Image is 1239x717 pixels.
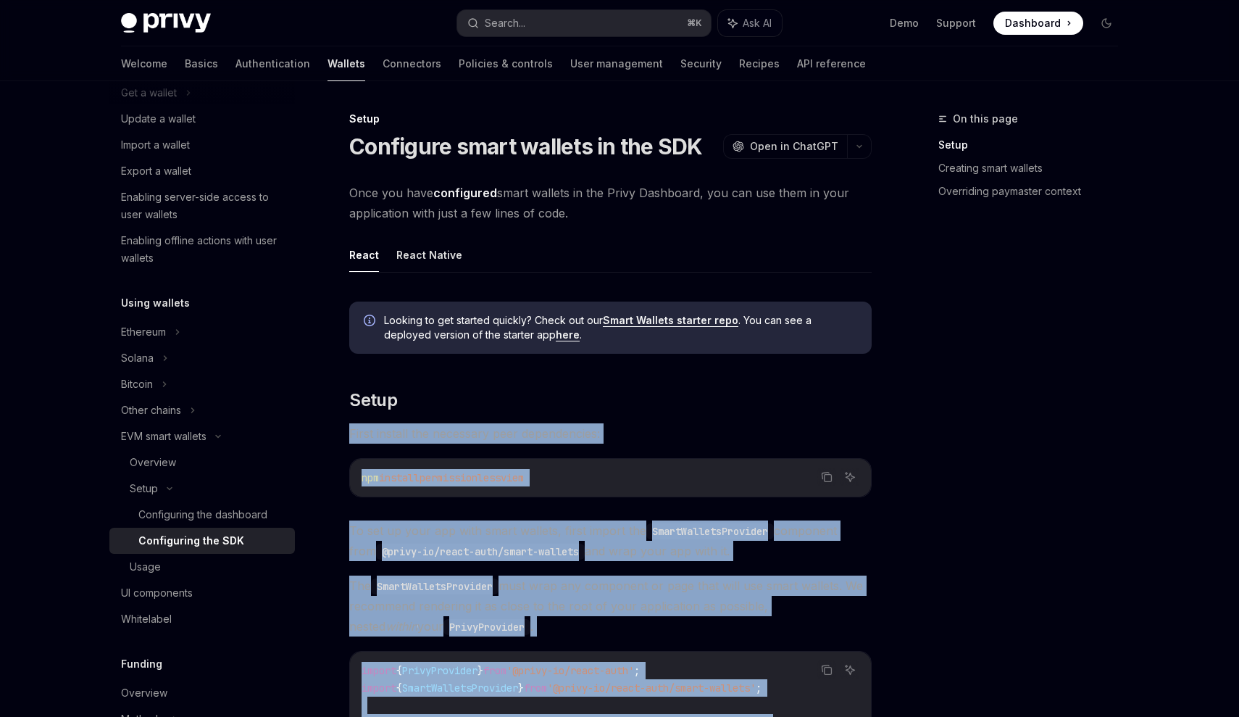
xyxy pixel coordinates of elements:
a: Configuring the dashboard [109,502,295,528]
code: SmartWalletsProvider [371,579,498,594]
a: Enabling server-side access to user wallets [109,184,295,228]
a: Update a wallet [109,106,295,132]
a: Overriding paymaster context [938,180,1130,203]
span: import [362,664,396,677]
div: Search... [485,14,525,32]
a: Security [680,46,722,81]
div: Overview [130,454,176,471]
a: configured [433,186,497,201]
a: Connectors [383,46,441,81]
div: Import a wallet [121,136,190,154]
span: On this page [953,110,1018,128]
a: Smart Wallets starter repo [603,314,738,327]
a: Dashboard [993,12,1083,35]
code: PrivyProvider [443,619,530,635]
button: Search...⌘K [457,10,711,36]
span: from [524,681,547,695]
div: Other chains [121,402,181,419]
div: Solana [121,349,154,367]
span: PrivyProvider [402,664,477,677]
button: Ask AI [718,10,782,36]
a: here [556,328,580,341]
a: UI components [109,580,295,606]
div: EVM smart wallets [121,428,206,445]
a: Recipes [739,46,780,81]
a: User management [570,46,663,81]
span: permissionless [420,471,501,484]
span: Open in ChatGPT [750,139,838,154]
span: SmartWalletsProvider [402,681,518,695]
span: install [379,471,420,484]
div: Bitcoin [121,376,153,393]
span: { [396,681,402,695]
button: React Native [396,238,462,272]
span: npm [362,471,379,484]
span: Looking to get started quickly? Check out our . You can see a deployed version of the starter app . [384,313,857,342]
span: '@privy-io/react-auth' [506,664,634,677]
span: ⌘ K [687,17,702,29]
span: First install the necessary peer dependencies: [349,423,872,444]
div: Ethereum [121,323,166,341]
button: Ask AI [840,660,859,679]
a: API reference [797,46,866,81]
span: viem [501,471,524,484]
span: Dashboard [1005,16,1061,30]
a: Welcome [121,46,167,81]
div: Enabling server-side access to user wallets [121,188,286,223]
a: Creating smart wallets [938,157,1130,180]
span: ; [634,664,640,677]
span: import [362,681,396,695]
div: Configuring the SDK [138,532,244,550]
a: Setup [938,133,1130,157]
span: The must wrap any component or page that will use smart wallets. We recommend rendering it as clo... [349,576,872,637]
button: Copy the contents from the code block [817,660,836,679]
a: Whitelabel [109,606,295,632]
a: Policies & controls [459,46,553,81]
a: Configuring the SDK [109,528,295,554]
span: ; [756,681,762,695]
a: Authentication [235,46,310,81]
span: from [483,664,506,677]
a: Import a wallet [109,132,295,158]
div: UI components [121,584,193,602]
img: dark logo [121,13,211,33]
h1: Configure smart wallets in the SDK [349,133,703,159]
code: SmartWalletsProvider [646,523,774,539]
a: Overview [109,449,295,476]
h5: Using wallets [121,294,190,312]
button: React [349,238,379,272]
span: } [477,664,483,677]
a: Export a wallet [109,158,295,184]
h5: Funding [121,655,162,673]
span: To set up your app with smart wallets, first import the component from and wrap your app with it. [349,521,872,561]
span: { [396,664,402,677]
a: Support [936,16,976,30]
div: Setup [349,112,872,126]
div: Configuring the dashboard [138,506,267,523]
span: Once you have smart wallets in the Privy Dashboard, you can use them in your application with jus... [349,183,872,223]
div: Whitelabel [121,610,172,628]
span: } [518,681,524,695]
a: Demo [890,16,919,30]
a: Overview [109,680,295,706]
a: Basics [185,46,218,81]
a: Usage [109,554,295,580]
code: @privy-io/react-auth/smart-wallets [376,544,585,560]
a: Enabling offline actions with user wallets [109,228,295,271]
a: Wallets [328,46,365,81]
svg: Info [364,315,378,329]
button: Copy the contents from the code block [817,468,836,486]
div: Update a wallet [121,110,196,128]
button: Ask AI [840,468,859,486]
div: Setup [130,480,158,497]
button: Open in ChatGPT [723,134,847,159]
div: Usage [130,558,161,576]
div: Export a wallet [121,162,191,180]
span: Ask AI [743,16,772,30]
button: Toggle dark mode [1095,12,1118,35]
div: Enabling offline actions with user wallets [121,232,286,267]
em: within [385,619,417,634]
span: Setup [349,389,397,412]
span: '@privy-io/react-auth/smart-wallets' [547,681,756,695]
div: Overview [121,684,167,702]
